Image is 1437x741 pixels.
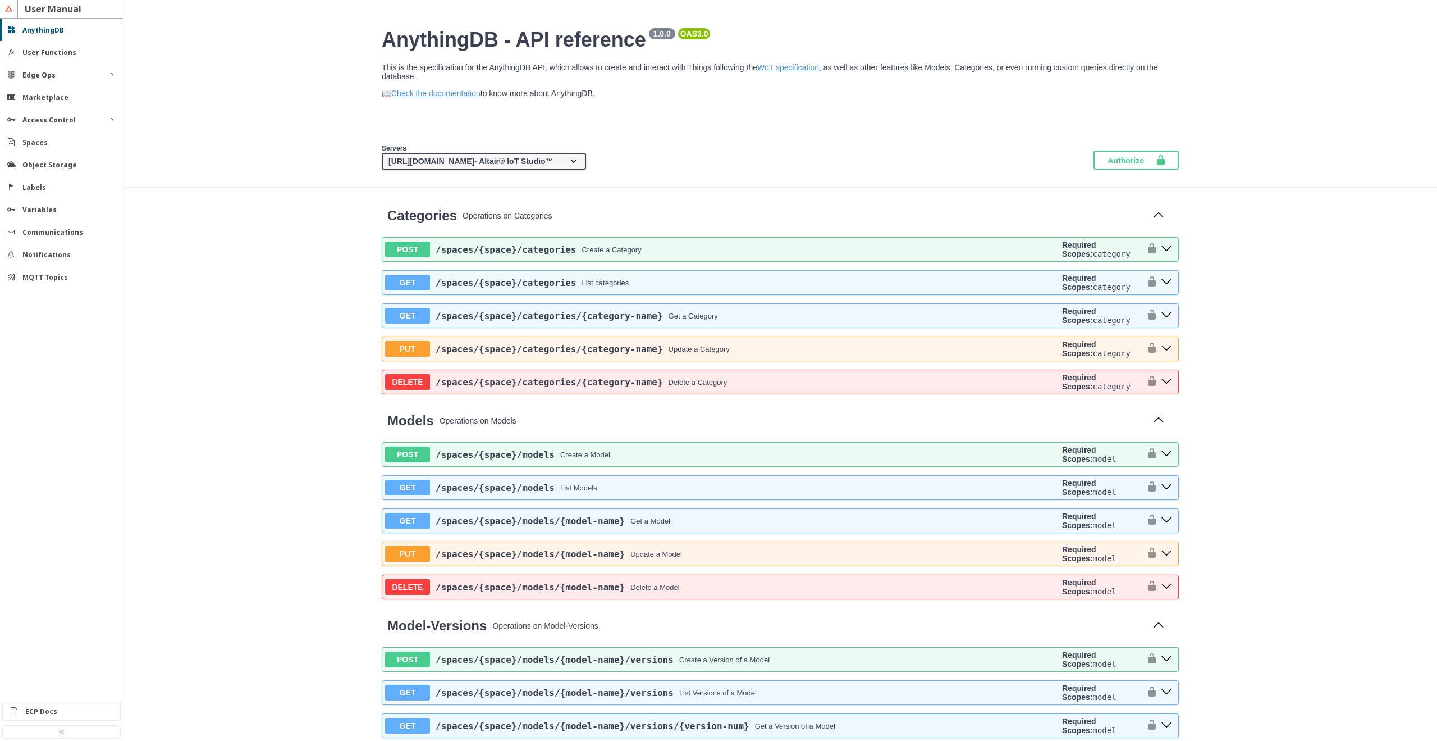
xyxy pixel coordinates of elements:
span: DELETE [385,579,430,595]
div: Delete a Model [630,583,679,592]
button: authorization button unlocked [1141,545,1157,563]
button: get ​/spaces​/{space}​/categories​/{category-name} [1157,308,1175,323]
code: model [1092,554,1116,563]
span: /spaces /{space} /models [436,449,555,460]
a: Check the documentation [391,89,480,98]
a: Models [387,413,434,429]
button: authorization button unlocked [1141,240,1157,258]
a: /spaces/{space}/models/{model-name} [436,582,625,593]
button: authorization button unlocked [1141,479,1157,497]
b: Required Scopes: [1062,578,1096,596]
span: GET [385,685,430,701]
button: get ​/spaces​/{space}​/models​/{model-name}​/versions​/{version-num} [1157,719,1175,733]
code: category [1092,382,1130,391]
code: model [1092,660,1116,669]
span: PUT [385,546,430,562]
button: Collapse operation [1150,617,1168,634]
div: Update a Category [669,345,730,353]
code: model [1092,726,1116,735]
a: /spaces/{space}/models/{model-name} [436,516,625,526]
button: authorization button unlocked [1141,717,1157,735]
span: /spaces /{space} /models /{model-name} [436,516,625,526]
code: model [1092,488,1116,497]
button: authorization button unlocked [1141,651,1157,669]
span: GET [385,275,430,290]
button: PUT/spaces/{space}/models/{model-name}Update a Model [385,546,1058,562]
b: Required Scopes: [1062,340,1096,358]
button: Collapse operation [1150,207,1168,224]
button: authorization button unlocked [1141,307,1157,325]
button: POST/spaces/{space}/categoriesCreate a Category [385,242,1058,257]
button: GET/spaces/{space}/modelsList Models [385,480,1058,495]
code: model [1092,454,1116,463]
a: /spaces/{space}/categories/{category-name} [436,377,663,388]
button: authorization button unlocked [1141,340,1157,358]
button: Collapse operation [1150,412,1168,429]
button: post ​/spaces​/{space}​/categories [1157,242,1175,257]
button: POST/spaces/{space}/modelsCreate a Model [385,447,1058,462]
button: delete ​/spaces​/{space}​/models​/{model-name} [1157,580,1175,594]
b: Required Scopes: [1062,512,1096,530]
pre: OAS 3.0 [680,29,708,38]
div: Create a Model [560,451,610,459]
code: category [1092,316,1130,325]
code: model [1092,693,1116,702]
b: Required Scopes: [1062,274,1096,292]
button: GET/spaces/{space}/models/{model-name}Get a Model [385,513,1058,529]
pre: 1.0.0 [651,29,673,38]
button: get ​/spaces​/{space}​/models​/{model-name}​/versions [1157,685,1175,700]
span: DELETE [385,374,430,390]
a: /spaces/{space}/categories/{category-name} [436,311,663,321]
code: category [1092,249,1130,258]
a: /spaces/{space}/categories/{category-name} [436,344,663,354]
span: /spaces /{space} /categories [436,244,576,255]
a: WoT specification [757,63,819,72]
span: GET [385,513,430,529]
b: Required Scopes: [1062,373,1096,391]
span: /spaces /{space} /categories /{category-name} [436,377,663,388]
code: category [1092,283,1130,292]
div: List Models [560,484,597,492]
button: get ​/spaces​/{space}​/models [1157,480,1175,495]
a: /spaces/{space}/models/{model-name}/versions [436,688,674,698]
div: Delete a Category [669,378,727,387]
b: Required Scopes: [1062,240,1096,258]
a: /spaces/{space}/models [436,483,555,493]
div: Get a Version of a Model [755,722,835,730]
button: authorization button unlocked [1141,274,1157,292]
button: get ​/spaces​/{space}​/models​/{model-name} [1157,513,1175,528]
button: authorization button unlocked [1141,373,1157,391]
p: 📖 to know more about AnythingDB. [382,89,1179,98]
p: Operations on Model-Versions [492,621,1144,630]
p: This is the specification for the AnythingDB API, which allows to create and interact with Things... [382,63,1179,81]
button: delete ​/spaces​/{space}​/categories​/{category-name} [1157,375,1175,389]
button: post ​/spaces​/{space}​/models [1157,447,1175,462]
a: /spaces/{space}/models/{model-name} [436,549,625,560]
button: put ​/spaces​/{space}​/models​/{model-name} [1157,547,1175,561]
span: /spaces /{space} /models [436,483,555,493]
button: get ​/spaces​/{space}​/categories [1157,275,1175,290]
p: Operations on Categories [463,211,1144,220]
span: /spaces /{space} /models /{model-name} /versions /{version-num} [436,721,749,731]
b: Required Scopes: [1062,445,1096,463]
button: GET/spaces/{space}/categoriesList categories [385,275,1058,290]
span: POST [385,447,430,462]
div: List categories [582,279,629,287]
span: POST [385,242,430,257]
span: /spaces /{space} /categories [436,278,576,288]
button: Authorize [1093,151,1179,170]
div: Get a Category [669,312,718,320]
button: DELETE/spaces/{space}/models/{model-name}Delete a Model [385,579,1058,595]
div: Update a Model [630,550,682,558]
span: PUT [385,341,430,357]
span: /spaces /{space} /categories /{category-name} [436,344,663,354]
span: Categories [387,208,457,223]
div: Get a Model [630,517,670,525]
button: GET/spaces/{space}/categories/{category-name}Get a Category [385,308,1058,324]
a: /spaces/{space}/models/{model-name}/versions/{version-num} [436,721,749,731]
span: Servers [382,144,406,152]
a: Model-Versions [387,618,487,634]
span: Authorize [1108,154,1155,166]
a: /spaces/{space}/categories [436,244,576,255]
